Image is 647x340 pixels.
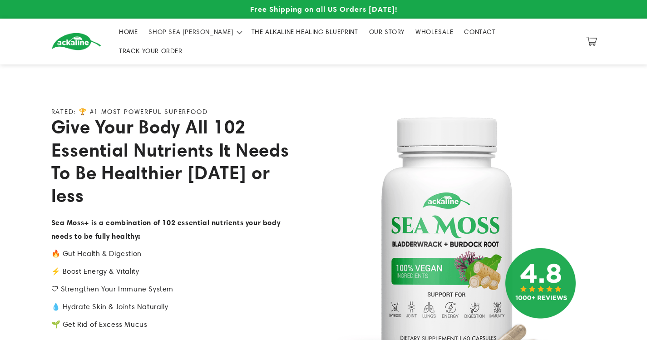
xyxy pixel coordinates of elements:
[459,22,501,41] a: CONTACT
[415,28,453,36] span: WHOLESALE
[369,28,405,36] span: OUR STORY
[51,301,292,314] p: 💧 Hydrate Skin & Joints Naturally
[252,28,358,36] span: THE ALKALINE HEALING BLUEPRINT
[364,22,410,41] a: OUR STORY
[51,318,292,331] p: 🌱 Get Rid of Excess Mucus
[51,218,281,241] strong: Sea Moss+ is a combination of 102 essential nutrients your body needs to be fully healthy:
[410,22,459,41] a: WHOLESALE
[51,33,101,50] img: Ackaline
[250,5,397,14] span: Free Shipping on all US Orders [DATE]!
[51,265,292,278] p: ⚡️ Boost Energy & Vitality
[51,115,292,207] h2: Give Your Body All 102 Essential Nutrients It Needs To Be Healthier [DATE] or less
[119,47,183,55] span: TRACK YOUR ORDER
[51,108,208,116] p: RATED: 🏆 #1 MOST POWERFUL SUPERFOOD
[51,283,292,296] p: 🛡 Strengthen Your Immune System
[148,28,233,36] span: SHOP SEA [PERSON_NAME]
[143,22,246,41] summary: SHOP SEA [PERSON_NAME]
[114,41,188,60] a: TRACK YOUR ORDER
[119,28,138,36] span: HOME
[51,247,292,261] p: 🔥 Gut Health & Digestion
[114,22,143,41] a: HOME
[464,28,495,36] span: CONTACT
[246,22,364,41] a: THE ALKALINE HEALING BLUEPRINT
